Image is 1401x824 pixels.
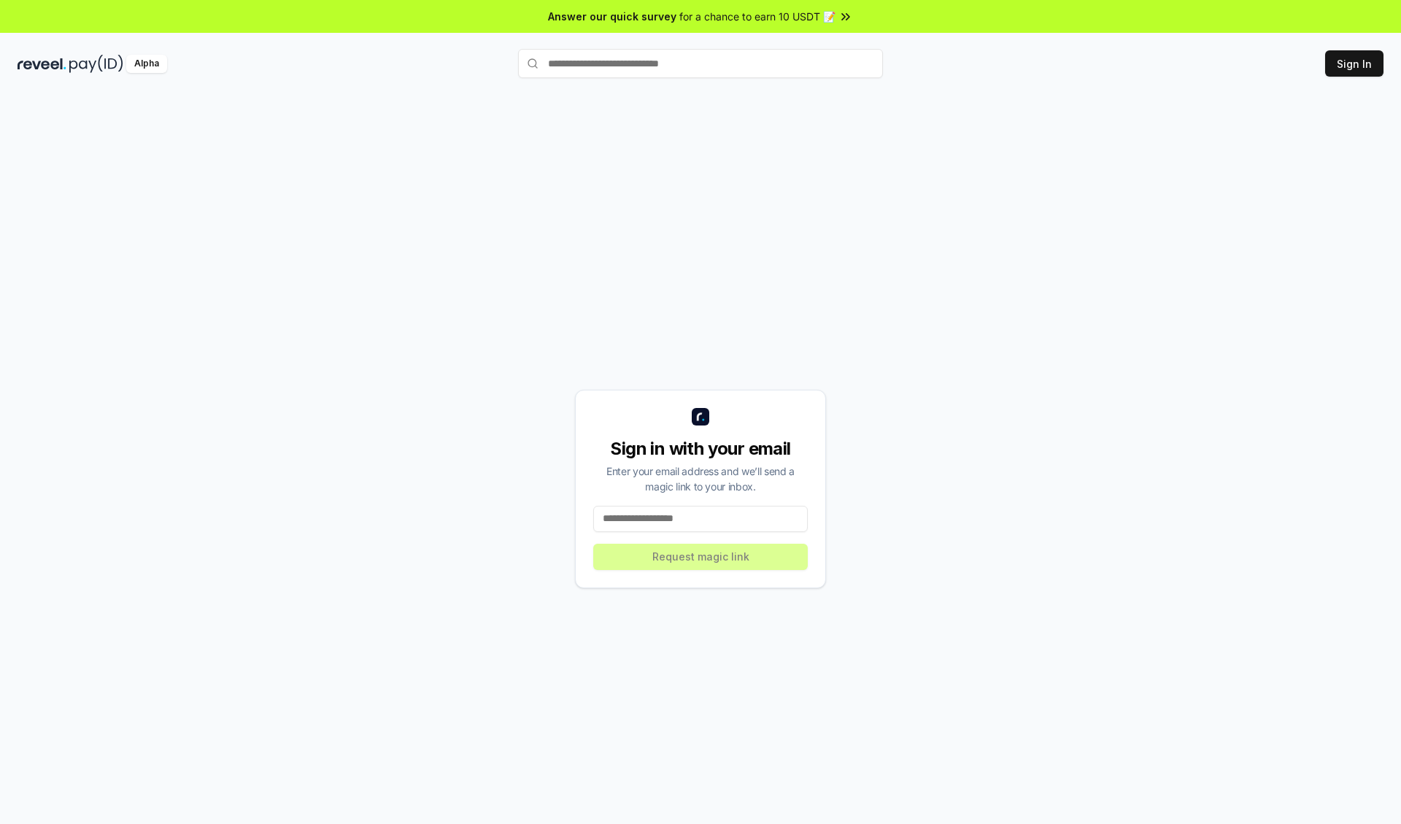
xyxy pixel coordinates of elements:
img: pay_id [69,55,123,73]
div: Alpha [126,55,167,73]
span: Answer our quick survey [548,9,676,24]
img: logo_small [692,408,709,426]
div: Sign in with your email [593,437,808,461]
div: Enter your email address and we’ll send a magic link to your inbox. [593,463,808,494]
button: Sign In [1325,50,1383,77]
span: for a chance to earn 10 USDT 📝 [679,9,835,24]
img: reveel_dark [18,55,66,73]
